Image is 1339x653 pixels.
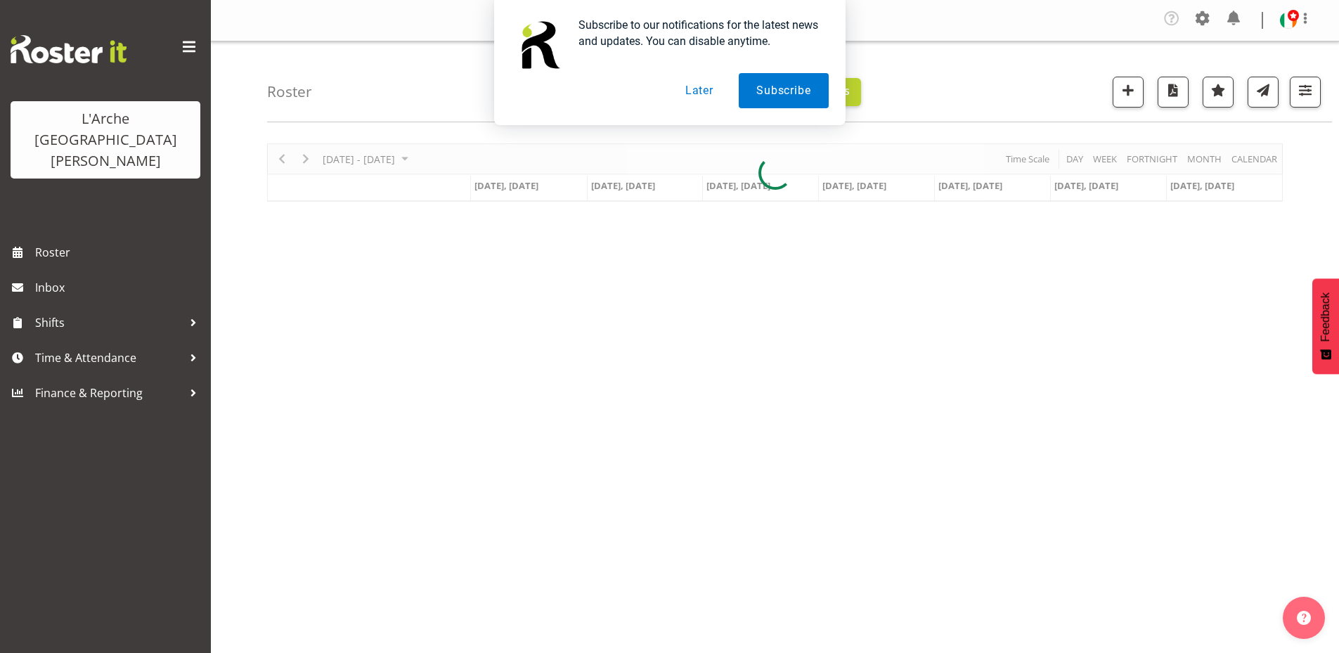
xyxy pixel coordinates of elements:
img: help-xxl-2.png [1297,611,1311,625]
img: notification icon [511,17,567,73]
span: Roster [35,242,204,263]
button: Later [668,73,731,108]
button: Subscribe [739,73,828,108]
span: Shifts [35,312,183,333]
span: Inbox [35,277,204,298]
div: L'Arche [GEOGRAPHIC_DATA][PERSON_NAME] [25,108,186,172]
span: Feedback [1319,292,1332,342]
span: Time & Attendance [35,347,183,368]
button: Feedback - Show survey [1312,278,1339,374]
span: Finance & Reporting [35,382,183,403]
div: Subscribe to our notifications for the latest news and updates. You can disable anytime. [567,17,829,49]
